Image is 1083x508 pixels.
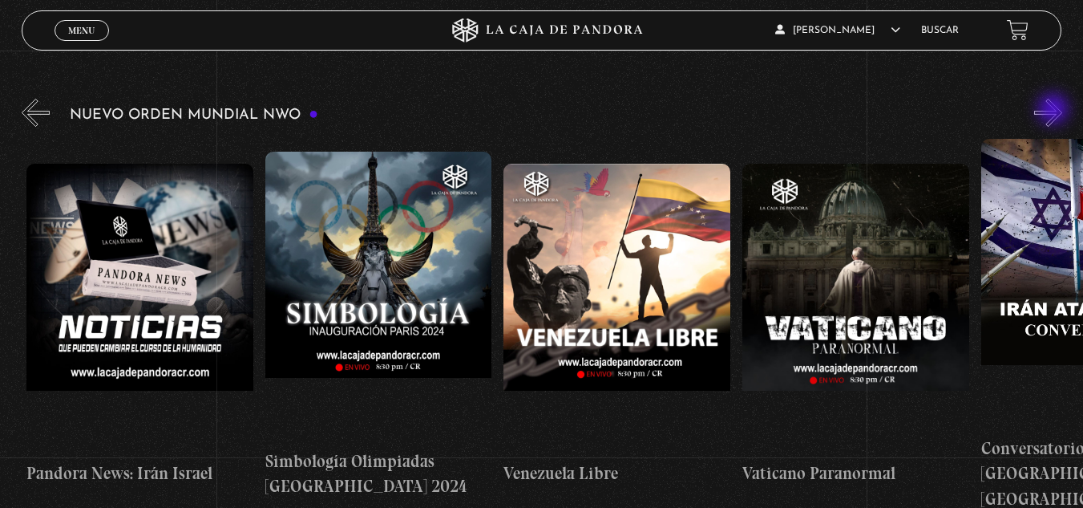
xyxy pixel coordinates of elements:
button: Previous [22,99,50,127]
span: Cerrar [63,39,100,50]
span: [PERSON_NAME] [775,26,900,35]
h4: Vaticano Paranormal [742,461,969,486]
a: Buscar [921,26,959,35]
h3: Nuevo Orden Mundial NWO [70,108,318,123]
a: View your shopping cart [1007,19,1028,41]
h4: Venezuela Libre [503,461,730,486]
button: Next [1034,99,1062,127]
h4: Simbología Olimpiadas [GEOGRAPHIC_DATA] 2024 [265,449,492,499]
h4: Pandora News: Irán Israel [26,461,253,486]
span: Menu [68,26,95,35]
